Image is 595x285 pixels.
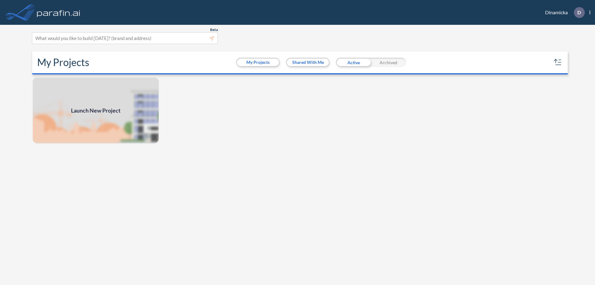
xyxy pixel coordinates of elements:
[71,106,121,115] span: Launch New Project
[371,58,406,67] div: Archived
[336,58,371,67] div: Active
[210,27,218,32] span: Beta
[553,57,563,67] button: sort
[32,77,159,144] img: add
[237,59,279,66] button: My Projects
[37,56,89,68] h2: My Projects
[536,7,590,18] div: Dinamicka
[287,59,329,66] button: Shared With Me
[32,77,159,144] a: Launch New Project
[36,6,82,19] img: logo
[577,10,581,15] p: D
